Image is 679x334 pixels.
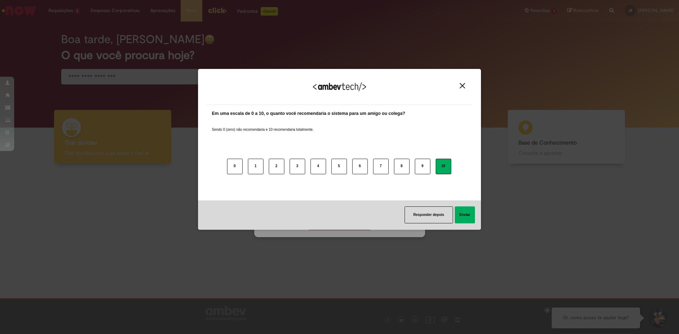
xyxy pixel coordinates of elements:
button: 6 [352,159,368,174]
button: 10 [436,159,451,174]
button: 9 [415,159,430,174]
label: Sendo 0 (zero) não recomendaria e 10 recomendaria totalmente. [212,119,314,132]
button: 1 [248,159,263,174]
img: Close [460,83,465,88]
button: Close [458,83,467,89]
button: Enviar [455,206,475,223]
button: 0 [227,159,243,174]
button: 7 [373,159,389,174]
img: Logo Ambevtech [313,82,366,91]
button: Responder depois [405,206,453,223]
button: 8 [394,159,410,174]
button: 2 [269,159,284,174]
button: 4 [311,159,326,174]
label: Em uma escala de 0 a 10, o quanto você recomendaria o sistema para um amigo ou colega? [212,110,405,117]
button: 3 [290,159,305,174]
button: 5 [331,159,347,174]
